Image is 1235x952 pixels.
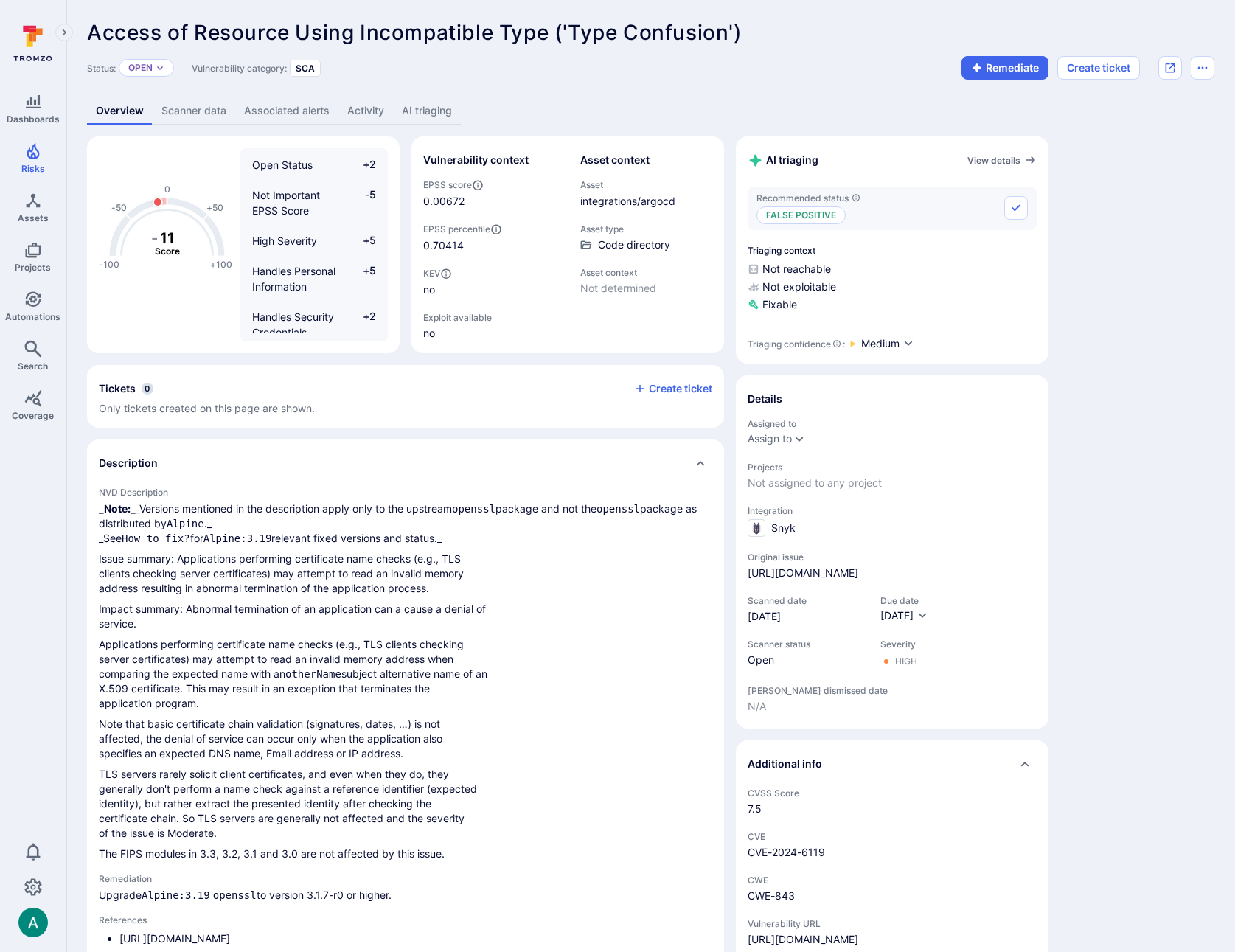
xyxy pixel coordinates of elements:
[213,889,257,901] code: openssl
[580,195,675,207] a: integrations/argocd
[1004,196,1028,220] button: Accept recommended status
[748,932,858,947] div: [URL][DOMAIN_NAME]
[748,788,1037,799] span: CVSS Score
[748,476,1037,490] span: Not assigned to any project
[736,740,1048,788] div: Collapse
[99,502,136,515] strong: _Note:_
[87,97,153,125] a: Overview
[748,245,1037,256] span: Triaging context
[967,154,1037,166] a: View details
[99,847,712,861] p: The FIPS modules in 3.3, 3.2, 3.1 and 3.0 are not affected by this issue.
[748,639,866,650] span: Scanner status
[99,487,712,498] h2: NVD Description
[138,229,197,257] g: The vulnerability score is based on the parameters defined in the settings
[580,223,713,234] span: Asset type
[580,267,713,278] span: Asset context
[55,24,73,41] button: Expand navigation menu
[736,375,1048,729] section: details card
[99,914,712,925] h2: References
[99,501,712,546] p: _Versions mentioned in the description apply only to the upstream package and not the package as ...
[235,97,338,125] a: Associated alerts
[142,383,153,395] span: 0
[87,365,724,428] div: Collapse
[423,179,556,191] span: EPSS score
[423,238,556,253] span: 0.70414
[156,63,164,72] button: Expand dropdown
[748,918,1037,929] span: Vulnerability URL
[861,336,900,351] span: Medium
[748,653,866,667] span: Open
[423,282,556,297] span: no
[832,339,841,348] svg: AI Triaging Agent self-evaluates the confidence behind recommended status based on the depth and ...
[348,233,376,249] span: +5
[393,97,461,125] a: AI triaging
[852,193,860,202] svg: AI triaging agent's recommendation for vulnerability status
[18,361,48,372] span: Search
[15,262,51,273] span: Projects
[99,402,315,414] span: Only tickets created on this page are shown.
[748,685,1037,696] span: [PERSON_NAME] dismissed date
[748,566,858,580] a: [URL][DOMAIN_NAME]
[192,63,287,74] span: Vulnerability category:
[206,202,223,213] text: +50
[1158,56,1182,80] div: Open original issue
[348,263,376,294] span: +5
[748,392,782,406] h2: Details
[18,212,49,223] span: Assets
[748,595,866,606] span: Scanned date
[423,268,556,279] span: KEV
[961,56,1048,80] button: Remediate
[151,229,158,247] tspan: -
[12,410,54,421] span: Coverage
[348,309,376,340] span: +2
[423,194,465,209] span: 0.00672
[452,503,495,515] code: openssl
[748,433,792,445] button: Assign to
[748,699,1037,714] span: N/A
[580,179,713,190] span: Asset
[756,206,846,224] p: False positive
[87,20,742,45] span: Access of Resource Using Incompatible Type ('Type Confusion')
[252,234,317,247] span: High Severity
[252,265,335,293] span: Handles Personal Information
[99,259,119,270] text: -100
[210,259,232,270] text: +100
[423,223,556,235] span: EPSS percentile
[167,518,204,529] code: Alpine
[348,187,376,218] span: -5
[634,382,712,395] button: Create ticket
[111,202,127,213] text: -50
[748,831,1037,842] span: CVE
[99,873,712,884] h2: Remediation
[18,908,48,937] img: ACg8ocLSa5mPYBaXNx3eFu_EmspyJX0laNWN7cXOFirfQ7srZveEpg=s96-c
[880,595,928,606] span: Due date
[880,595,928,624] div: Due date field
[87,439,724,487] div: Collapse description
[580,153,650,167] h2: Asset context
[880,609,914,622] span: [DATE]
[793,433,805,445] button: Expand dropdown
[598,237,670,252] span: Code directory
[596,503,640,515] code: openssl
[87,63,116,74] span: Status:
[122,532,190,544] code: How to fix?
[748,279,1037,294] span: Not exploitable
[7,114,60,125] span: Dashboards
[748,846,825,858] a: CVE-2024-6119
[119,932,230,945] a: [URL][DOMAIN_NAME]
[748,418,1037,429] span: Assigned to
[203,532,272,544] code: Alpine:3.19
[99,552,712,596] p: Issue summary: Applications performing certificate name checks (e.g., TLS clients checking server...
[128,62,153,74] p: Open
[87,365,724,428] section: tickets card
[748,552,1037,563] span: Original issue
[880,609,928,624] button: [DATE]
[252,189,320,217] span: Not Important EPSS Score
[748,609,866,624] span: [DATE]
[99,717,712,761] p: Note that basic certificate chain validation (signatures, dates, …) is not affected, the denial o...
[748,889,795,902] a: CWE-843
[99,767,712,841] p: TLS servers rarely solicit client certificates, and even when they do, they generally don't perfo...
[160,229,175,247] tspan: 11
[895,656,917,667] div: High
[771,521,796,535] span: Snyk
